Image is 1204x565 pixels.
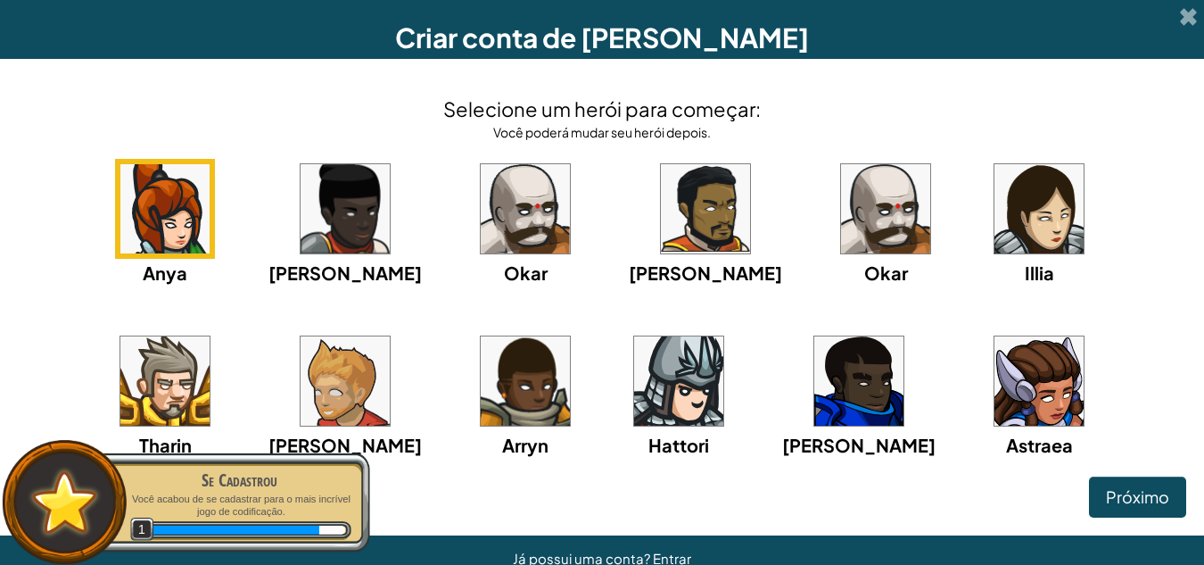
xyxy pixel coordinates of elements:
[634,337,723,426] img: portrait.png
[443,123,761,141] div: Você poderá mudar seu herói depois.
[1006,434,1073,456] span: Astraea
[629,262,782,284] span: [PERSON_NAME]
[268,434,422,456] span: [PERSON_NAME]
[1106,486,1169,507] span: Próximo
[864,262,908,284] span: Okar
[395,21,809,54] span: Criar conta de [PERSON_NAME]
[24,462,105,542] img: default.png
[143,262,187,284] span: Anya
[1025,262,1054,284] span: Illia
[120,164,210,253] img: portrait.png
[504,262,548,284] span: Okar
[502,434,548,456] span: Arryn
[443,95,761,123] h4: Selecione um herói para começar:
[268,262,422,284] span: [PERSON_NAME]
[130,518,154,542] span: 1
[994,337,1084,426] img: portrait.png
[139,434,192,456] span: Tharin
[481,337,570,426] img: portrait.png
[301,164,390,253] img: portrait.png
[661,164,750,253] img: portrait.png
[127,493,351,519] p: Você acabou de se cadastrar para o mais incrível jogo de codificação.
[782,434,936,456] span: [PERSON_NAME]
[648,434,709,456] span: Hattori
[841,164,930,253] img: portrait.png
[814,337,903,426] img: portrait.png
[120,337,210,426] img: portrait.png
[994,164,1084,253] img: portrait.png
[301,337,390,426] img: portrait.png
[127,468,351,493] div: Se Cadastrou
[1089,477,1186,518] button: Próximo
[481,164,570,253] img: portrait.png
